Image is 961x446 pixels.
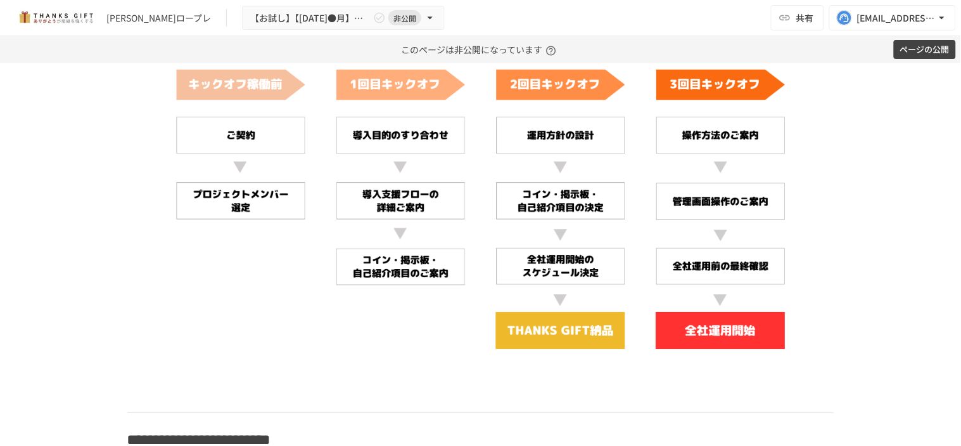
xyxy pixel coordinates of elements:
button: [EMAIL_ADDRESS][DOMAIN_NAME] [829,5,956,30]
div: [PERSON_NAME]ロープレ [106,11,211,25]
button: 共有 [771,5,824,30]
img: mMP1OxWUAhQbsRWCurg7vIHe5HqDpP7qZo7fRoNLXQh [15,8,96,28]
button: ページの公開 [894,40,956,60]
button: 【お試し】【[DATE]●月】①今後の運用についてのご案内/THANKS GIFTキックオフMTG非公開 [242,6,445,30]
span: 非公開 [388,11,421,25]
span: 【お試し】【[DATE]●月】①今後の運用についてのご案内/THANKS GIFTキックオフMTG [250,10,371,26]
span: 共有 [796,11,814,25]
div: [EMAIL_ADDRESS][DOMAIN_NAME] [857,10,936,26]
p: このページは非公開になっています [401,36,560,63]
